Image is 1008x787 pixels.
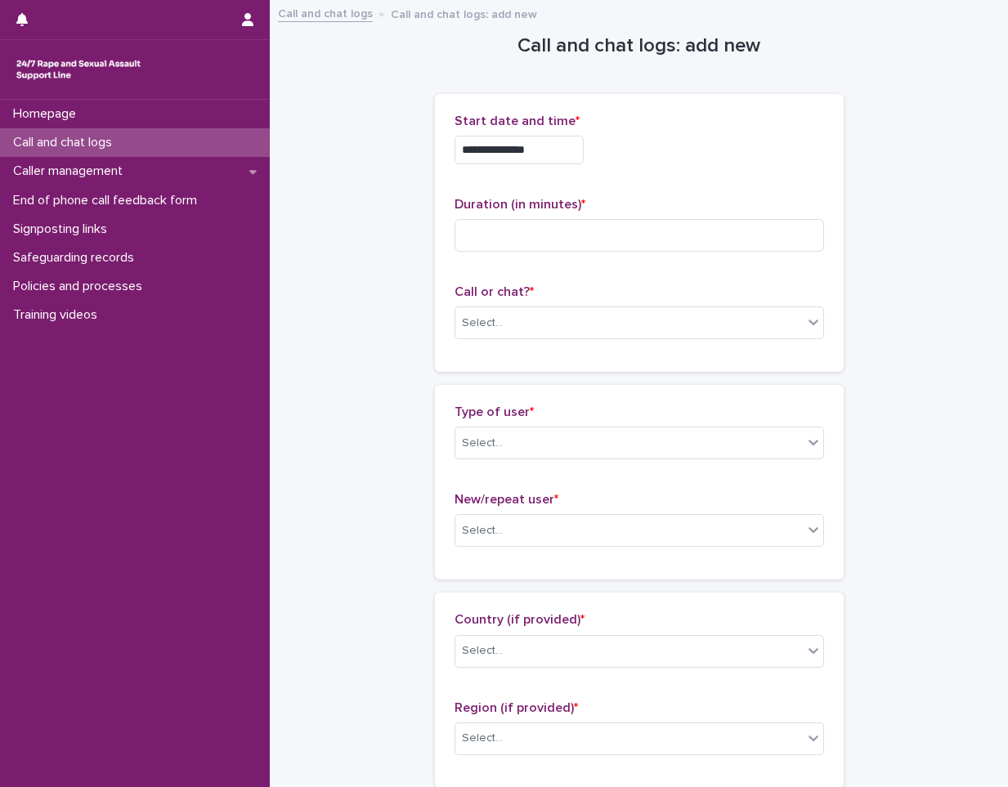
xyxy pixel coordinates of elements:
h1: Call and chat logs: add new [435,34,844,58]
a: Call and chat logs [278,3,373,22]
p: Call and chat logs [7,135,125,150]
p: Safeguarding records [7,250,147,266]
p: Caller management [7,163,136,179]
p: Call and chat logs: add new [391,4,537,22]
p: Policies and processes [7,279,155,294]
span: Call or chat? [455,285,534,298]
img: rhQMoQhaT3yELyF149Cw [13,53,144,86]
span: New/repeat user [455,493,558,506]
div: Select... [462,730,503,747]
span: Type of user [455,405,534,418]
span: Start date and time [455,114,580,127]
p: Homepage [7,106,89,122]
div: Select... [462,315,503,332]
span: Duration (in minutes) [455,198,585,211]
span: Country (if provided) [455,613,585,626]
p: Training videos [7,307,110,323]
div: Select... [462,642,503,660]
p: Signposting links [7,221,120,237]
div: Select... [462,435,503,452]
div: Select... [462,522,503,539]
span: Region (if provided) [455,701,578,714]
p: End of phone call feedback form [7,193,210,208]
